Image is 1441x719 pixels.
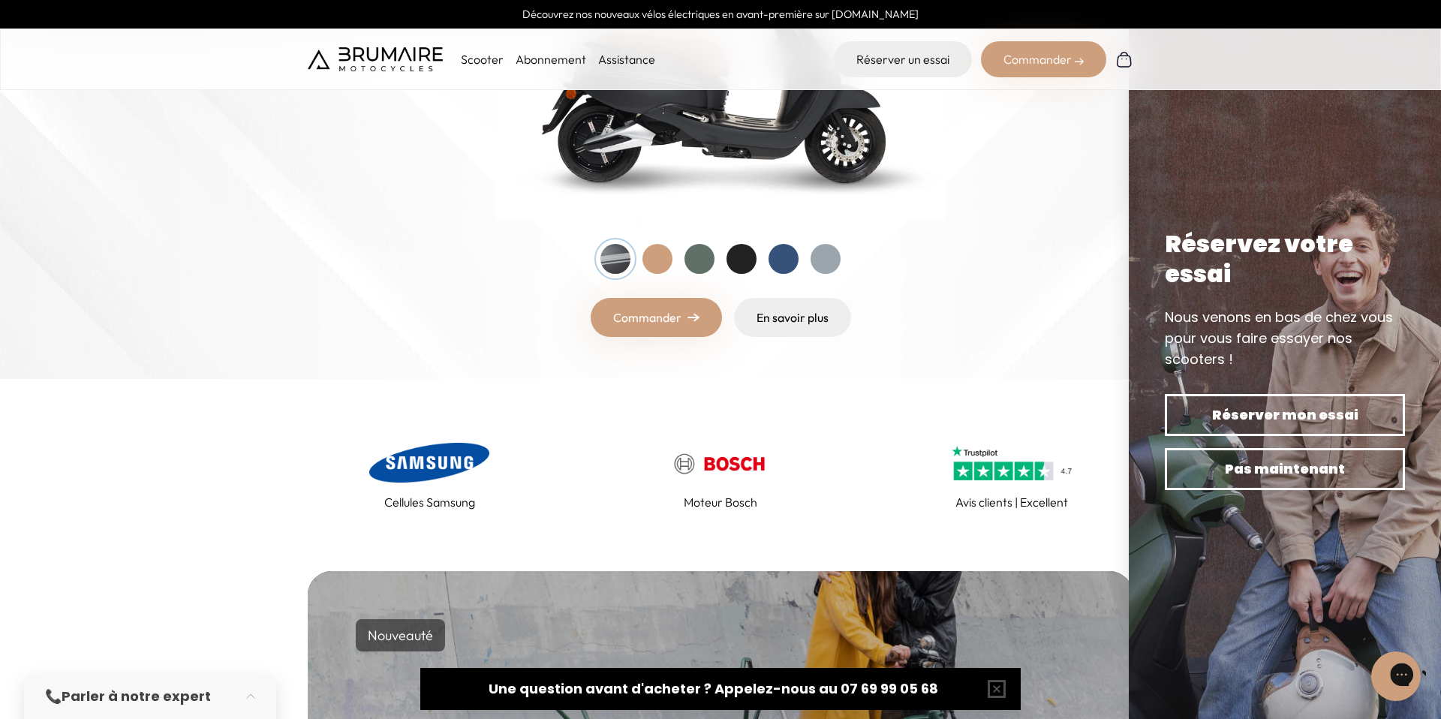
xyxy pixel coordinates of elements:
[687,313,699,322] img: right-arrow.png
[684,493,757,511] p: Moteur Bosch
[890,439,1133,511] a: Avis clients | Excellent
[1075,57,1084,66] img: right-arrow-2.png
[356,619,445,651] p: Nouveauté
[384,493,475,511] p: Cellules Samsung
[598,52,655,67] a: Assistance
[834,41,972,77] a: Réserver un essai
[1115,50,1133,68] img: Panier
[591,298,722,337] a: Commander
[734,298,851,337] a: En savoir plus
[955,493,1068,511] p: Avis clients | Excellent
[981,41,1106,77] div: Commander
[1366,648,1426,704] iframe: Gorgias live chat messenger
[599,439,842,511] a: Moteur Bosch
[308,47,443,71] img: Brumaire Motocycles
[461,50,504,68] p: Scooter
[308,439,551,511] a: Cellules Samsung
[516,52,586,67] a: Abonnement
